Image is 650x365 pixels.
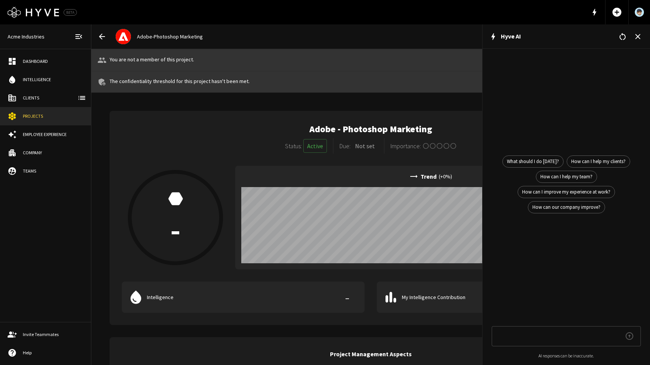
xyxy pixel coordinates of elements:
[23,168,83,174] div: Teams
[330,349,412,359] h6: Project Management Aspects
[137,33,203,41] p: Adobe - Photoshop Marketing
[336,289,358,305] p: -
[309,123,432,135] h5: Adobe - Photoshop Marketing
[615,29,630,44] button: Reset Conversation
[116,29,131,44] img: adobe.com
[567,158,630,165] span: How can I help my clients?
[501,33,615,40] h2: Hyve AI
[536,171,597,183] div: How can I help my team?
[5,30,48,44] a: Acme Industries
[23,113,83,120] div: Projects
[23,94,83,101] div: Clients
[122,282,365,313] button: Intelligence-
[421,172,437,181] p: Trend
[339,141,350,150] div: Due:
[23,149,83,156] div: Company
[23,58,83,65] div: Dashboard
[528,201,605,213] div: How can our company improve?
[64,9,77,16] div: BETA
[303,139,327,153] button: Active
[518,188,615,196] span: How can I improve my experience at work?
[528,203,605,211] span: How can our company improve?
[439,173,452,181] p: ( + 0 %)
[110,56,595,65] p: You are not a member of this project.
[492,352,641,359] p: AI responses can be inaccurate.
[503,158,563,165] span: What should I do [DATE]?
[167,215,184,245] p: -
[23,131,83,138] div: Employee Experience
[23,76,83,83] div: Intelligence
[128,170,223,265] button: -
[612,7,622,18] span: add_circle
[518,186,615,198] div: How can I improve my experience at work?
[502,155,564,168] div: What should I do [DATE]?
[567,155,630,168] div: How can I help my clients?
[609,4,625,21] button: Add
[409,172,418,181] span: trending_flat
[390,141,421,150] div: Importance:
[8,75,17,84] span: water_drop
[23,349,83,356] div: Help
[536,173,597,181] span: How can I help my team?
[23,331,83,338] div: Invite Teammates
[147,293,333,301] p: Intelligence
[635,8,644,17] img: User Avatar
[128,289,144,305] span: water_drop
[352,138,378,154] button: Not set
[285,141,302,150] div: Status:
[110,77,627,86] p: The confidentiality threshold for this project hasn't been met.
[74,90,89,106] button: client-list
